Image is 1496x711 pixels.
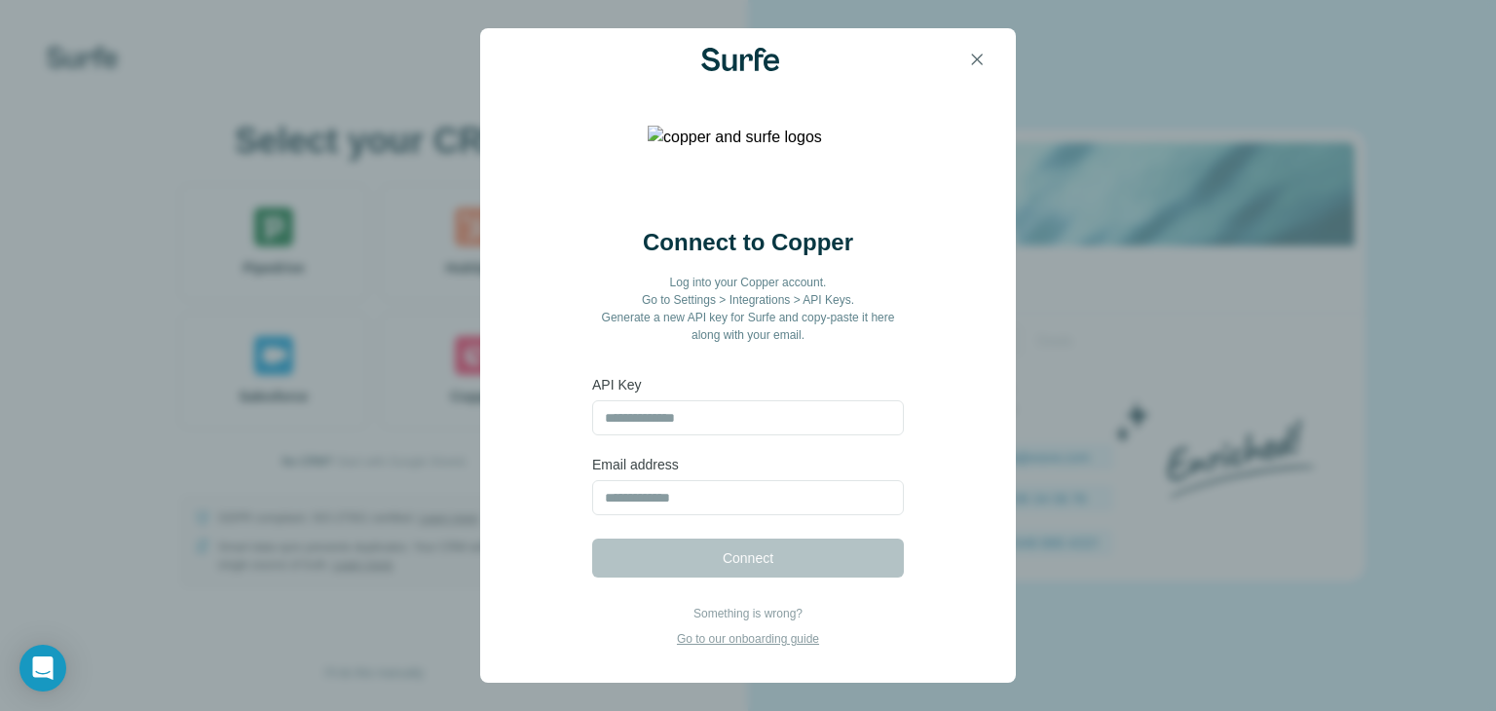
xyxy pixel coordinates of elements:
[592,274,904,344] p: Log into your Copper account. Go to Settings > Integrations > API Keys. Generate a new API key fo...
[701,48,779,71] img: Surfe Logo
[592,375,904,394] label: API Key
[677,605,819,622] p: Something is wrong?
[677,630,819,648] p: Go to our onboarding guide
[648,126,848,204] img: copper and surfe logos
[643,227,853,258] h2: Connect to Copper
[19,645,66,692] div: Open Intercom Messenger
[592,455,904,474] label: Email address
